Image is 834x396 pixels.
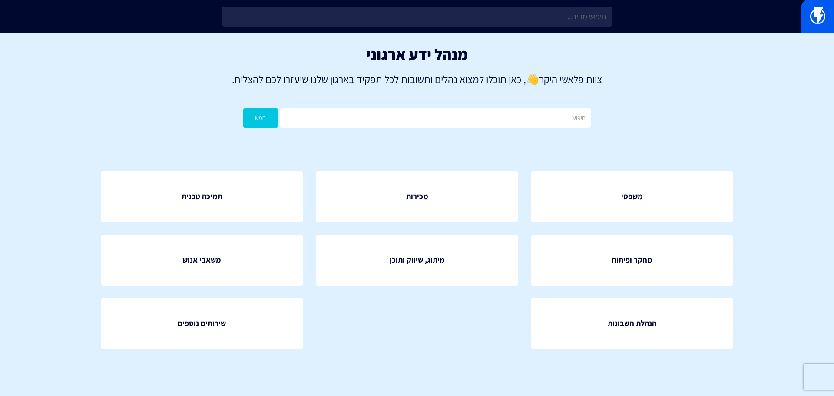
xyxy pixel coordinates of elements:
[406,191,428,202] span: מכירות
[101,171,303,222] a: תמיכה טכנית
[531,298,733,349] a: הנהלת חשבונות
[101,235,303,286] a: משאבי אנוש
[280,108,591,128] input: חיפוש
[390,254,445,266] span: מיתוג, שיווק ותוכן
[612,254,652,266] span: מחקר ופיתוח
[182,191,222,202] span: תמיכה טכנית
[243,108,278,128] button: חפש
[531,235,733,286] a: מחקר ופיתוח
[316,171,518,222] a: מכירות
[182,254,221,266] span: משאבי אנוש
[13,46,821,63] h1: מנהל ידע ארגוני
[621,191,643,202] span: משפטי
[222,7,612,27] input: חיפוש מהיר...
[101,298,303,349] a: שירותים נוספים
[531,171,733,222] a: משפטי
[13,72,821,87] p: צוות פלאשי היקר , כאן תוכלו למצוא נהלים ותשובות לכל תפקיד בארגון שלנו שיעזרו לכם להצליח.
[608,318,656,329] span: הנהלת חשבונות
[316,235,518,286] a: מיתוג, שיווק ותוכן
[178,318,226,329] span: שירותים נוספים
[526,72,539,86] strong: 👋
